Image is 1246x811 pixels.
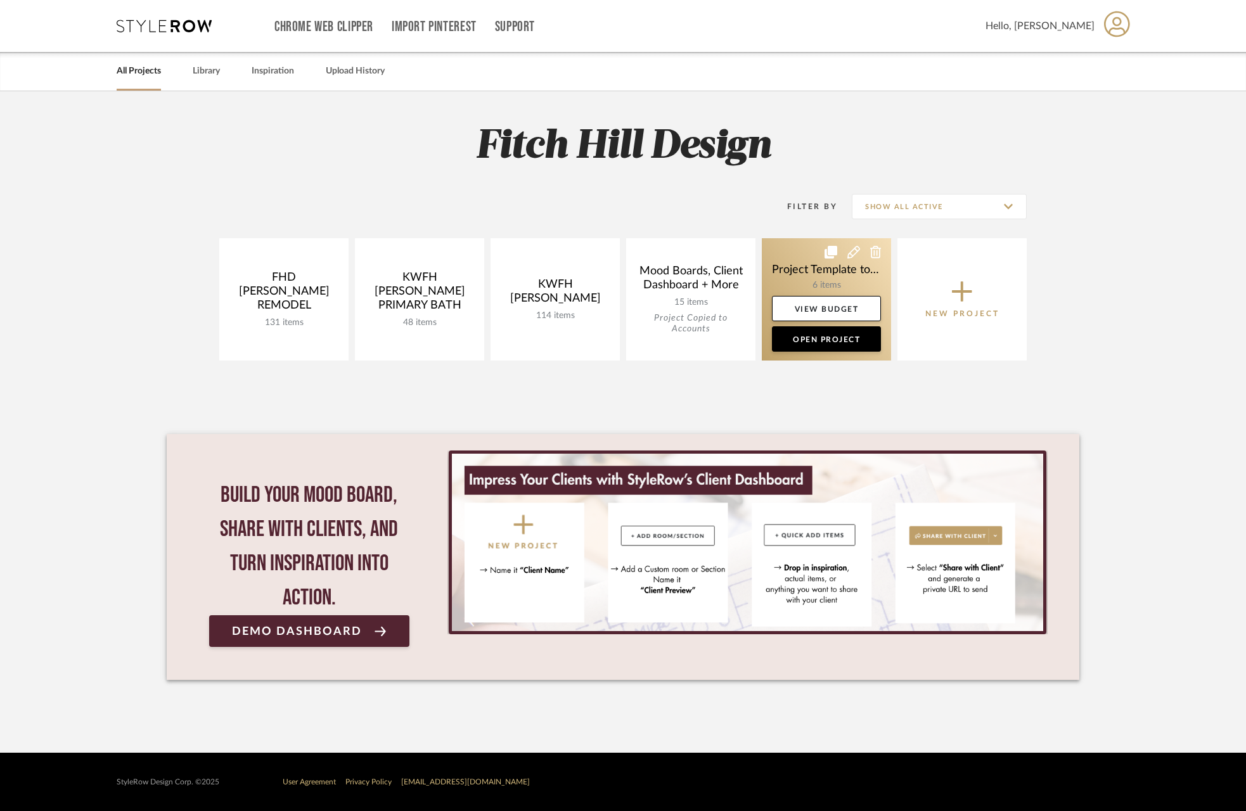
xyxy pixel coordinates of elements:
div: Mood Boards, Client Dashboard + More [636,264,745,297]
a: Upload History [326,63,385,80]
div: FHD [PERSON_NAME] REMODEL [229,271,338,317]
div: KWFH [PERSON_NAME] [501,278,610,310]
span: Demo Dashboard [232,625,362,637]
h2: Fitch Hill Design [167,123,1079,170]
div: Build your mood board, share with clients, and turn inspiration into action. [209,478,409,615]
div: StyleRow Design Corp. ©2025 [117,777,219,787]
a: Chrome Web Clipper [274,22,373,32]
div: Project Copied to Accounts [636,313,745,335]
div: Filter By [771,200,837,213]
img: StyleRow_Client_Dashboard_Banner__1_.png [452,454,1043,631]
div: KWFH [PERSON_NAME] PRIMARY BATH [365,271,474,317]
div: 0 [447,450,1048,634]
div: 48 items [365,317,474,328]
button: New Project [897,238,1027,361]
a: All Projects [117,63,161,80]
p: New Project [925,307,999,320]
a: Library [193,63,220,80]
a: User Agreement [283,778,336,786]
div: 15 items [636,297,745,308]
div: 131 items [229,317,338,328]
a: Inspiration [252,63,294,80]
a: Privacy Policy [345,778,392,786]
div: 114 items [501,310,610,321]
a: Open Project [772,326,881,352]
a: [EMAIL_ADDRESS][DOMAIN_NAME] [401,778,530,786]
a: Support [495,22,535,32]
a: Import Pinterest [392,22,477,32]
a: Demo Dashboard [209,615,409,647]
a: View Budget [772,296,881,321]
span: Hello, [PERSON_NAME] [986,18,1095,34]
